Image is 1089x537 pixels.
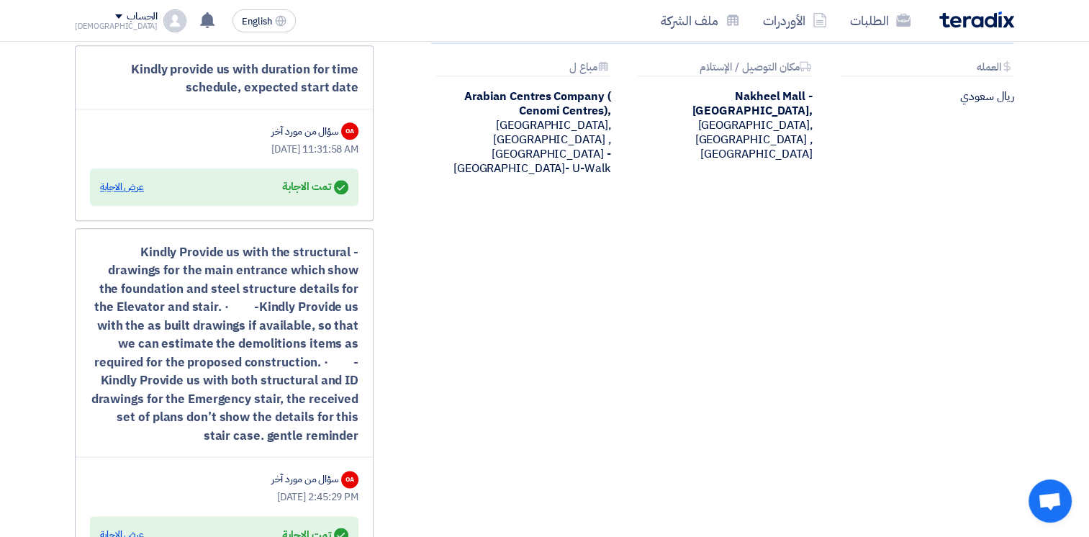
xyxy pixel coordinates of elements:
div: تمت الاجابة [282,177,348,197]
a: Open chat [1029,479,1072,523]
b: Nakheel Mall - [GEOGRAPHIC_DATA], [692,88,812,119]
div: - Kindly Provide us with the structural drawings for the main entrance which show the foundation ... [90,243,358,446]
div: [GEOGRAPHIC_DATA], [GEOGRAPHIC_DATA] ,[GEOGRAPHIC_DATA] - [GEOGRAPHIC_DATA]- U-Walk [430,89,610,176]
div: OA [341,471,358,488]
div: سؤال من مورد آخر [271,471,338,487]
div: Kindly provide us with duration for time schedule, expected start date [90,60,358,97]
img: Teradix logo [939,12,1014,28]
div: ريال سعودي [834,89,1014,104]
b: Arabian Centres Company ( Cenomi Centres), [464,88,611,119]
div: سؤال من مورد آخر [271,124,338,139]
div: مباع ل [436,61,610,76]
a: الطلبات [839,4,922,37]
a: الأوردرات [751,4,839,37]
div: الحساب [127,11,158,23]
div: [DEMOGRAPHIC_DATA] [75,22,158,30]
div: عرض الاجابة [100,180,144,194]
div: [GEOGRAPHIC_DATA], [GEOGRAPHIC_DATA] ,[GEOGRAPHIC_DATA] [632,89,812,161]
div: [DATE] 2:45:29 PM [90,489,358,505]
span: English [242,17,272,27]
img: profile_test.png [163,9,186,32]
button: English [232,9,296,32]
div: العمله [840,61,1014,76]
div: [DATE] 11:31:58 AM [90,142,358,157]
div: مكان التوصيل / الإستلام [638,61,812,76]
a: ملف الشركة [649,4,751,37]
div: OA [341,122,358,140]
